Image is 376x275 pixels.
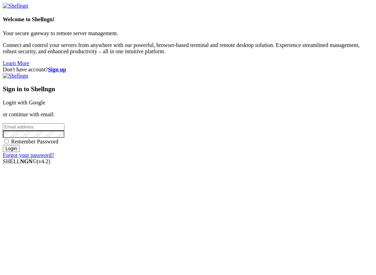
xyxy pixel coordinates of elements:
[3,30,373,37] p: Your secure gateway to remote server management.
[3,152,54,158] a: Forgot your password?
[3,111,373,118] p: or continue with email:
[4,139,9,143] input: Remember Password
[11,139,58,144] span: Remember Password
[3,73,28,79] img: Shellngn
[3,16,373,23] h4: Welcome to Shellngn!
[3,42,373,55] p: Connect and control your servers from anywhere with our powerful, browser-based terminal and remo...
[3,66,373,73] div: Don't have account?
[3,123,64,131] input: Email address
[3,158,50,164] span: SHELL ©
[3,85,373,93] h3: Sign in to Shellngn
[48,66,66,72] a: Sign up
[37,158,50,164] span: 4.2.0
[3,3,28,9] img: Shellngn
[3,60,29,66] a: Learn More
[3,145,20,152] input: Login
[20,158,33,164] b: NGN
[3,100,45,105] a: Login with Google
